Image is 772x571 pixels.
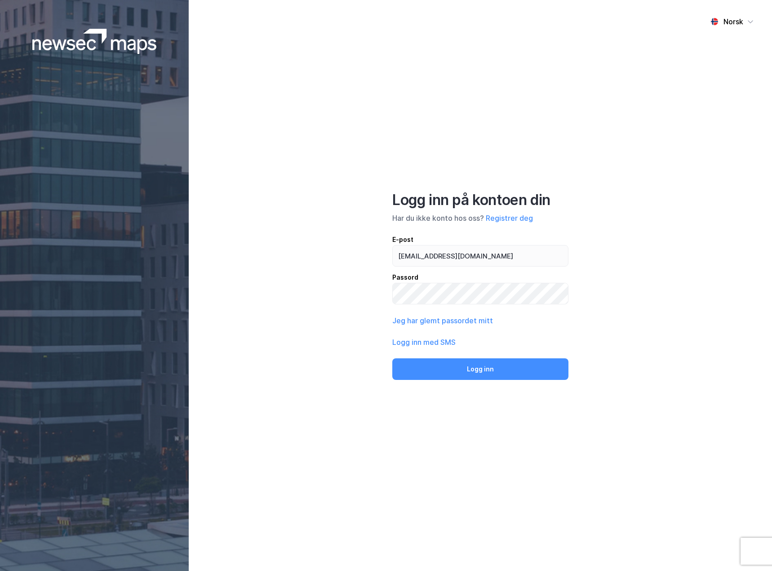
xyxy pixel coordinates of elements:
[392,315,493,326] button: Jeg har glemt passordet mitt
[392,337,456,348] button: Logg inn med SMS
[392,191,568,209] div: Logg inn på kontoen din
[392,272,568,283] div: Passord
[32,29,157,54] img: logoWhite.bf58a803f64e89776f2b079ca2356427.svg
[392,213,568,223] div: Har du ikke konto hos oss?
[392,358,568,380] button: Logg inn
[392,234,568,245] div: E-post
[723,16,743,27] div: Norsk
[727,528,772,571] iframe: Chat Widget
[486,213,533,223] button: Registrer deg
